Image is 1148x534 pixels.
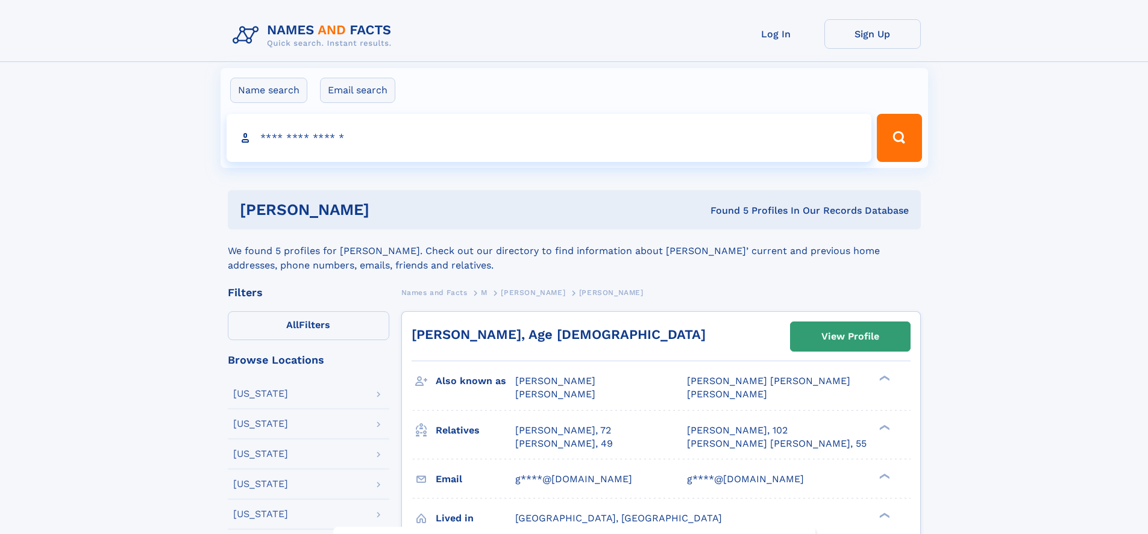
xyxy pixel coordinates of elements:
span: All [286,319,299,331]
div: [US_STATE] [233,479,288,489]
a: View Profile [791,322,910,351]
label: Filters [228,311,389,340]
a: Log In [728,19,824,49]
label: Name search [230,78,307,103]
a: Sign Up [824,19,921,49]
img: Logo Names and Facts [228,19,401,52]
label: Email search [320,78,395,103]
span: [PERSON_NAME] [PERSON_NAME] [687,375,850,387]
span: [PERSON_NAME] [501,288,565,297]
h3: Lived in [436,508,515,529]
a: [PERSON_NAME], Age [DEMOGRAPHIC_DATA] [412,327,706,342]
button: Search Button [877,114,921,162]
div: ❯ [876,423,891,431]
h3: Email [436,469,515,489]
div: [US_STATE] [233,419,288,429]
div: Filters [228,287,389,298]
a: [PERSON_NAME], 72 [515,424,611,437]
div: We found 5 profiles for [PERSON_NAME]. Check out our directory to find information about [PERSON_... [228,229,921,273]
span: M [481,288,488,297]
a: [PERSON_NAME], 102 [687,424,788,437]
span: [PERSON_NAME] [687,388,767,400]
div: [US_STATE] [233,509,288,519]
div: [US_STATE] [233,389,288,399]
h3: Also known as [436,371,515,391]
div: [US_STATE] [233,449,288,459]
a: [PERSON_NAME] [501,285,565,300]
h1: [PERSON_NAME] [240,202,540,217]
a: [PERSON_NAME], 49 [515,437,613,450]
span: [PERSON_NAME] [515,375,595,387]
div: ❯ [876,472,891,480]
div: ❯ [876,511,891,519]
div: ❯ [876,374,891,382]
span: [PERSON_NAME] [515,388,595,400]
span: [PERSON_NAME] [579,288,644,297]
div: Found 5 Profiles In Our Records Database [540,204,909,217]
a: M [481,285,488,300]
div: Browse Locations [228,355,389,365]
div: View Profile [821,323,879,350]
a: Names and Facts [401,285,468,300]
span: [GEOGRAPHIC_DATA], [GEOGRAPHIC_DATA] [515,512,722,524]
h3: Relatives [436,420,515,441]
input: search input [227,114,872,162]
a: [PERSON_NAME] [PERSON_NAME], 55 [687,437,867,450]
